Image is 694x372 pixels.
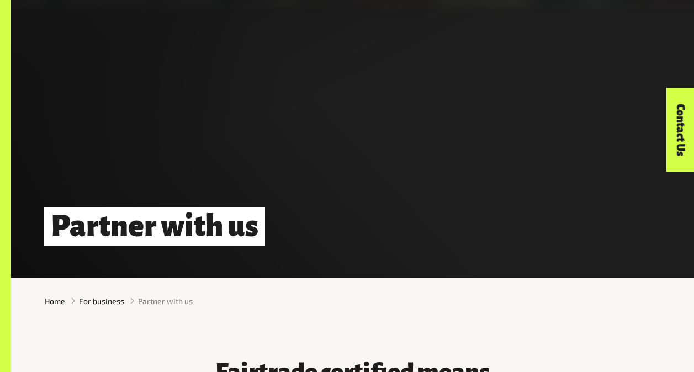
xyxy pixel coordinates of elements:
a: Home [45,295,65,307]
h1: Partner with us [44,207,265,246]
span: Partner with us [138,295,193,307]
a: For business [79,295,124,307]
